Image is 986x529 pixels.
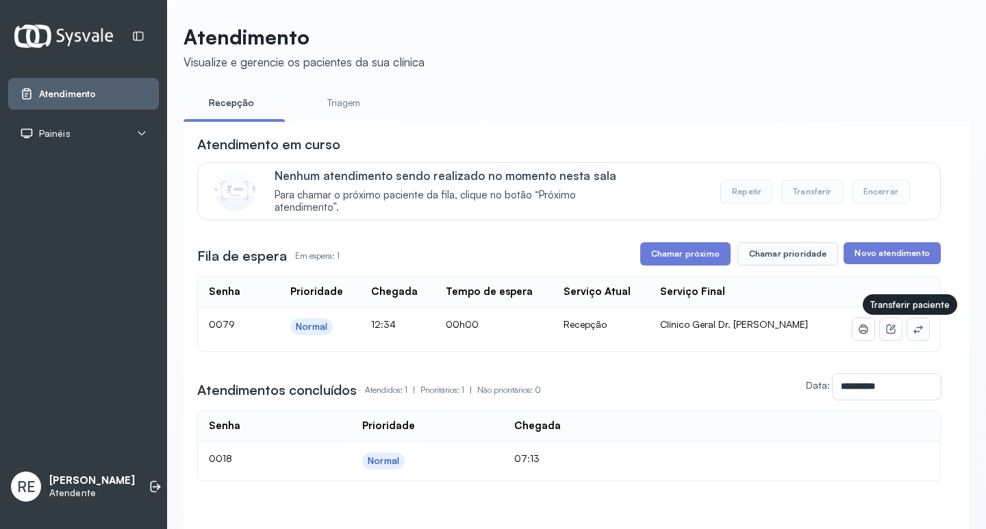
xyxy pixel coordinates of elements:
[371,318,396,330] span: 12:34
[362,420,415,433] div: Prioridade
[371,285,418,298] div: Chegada
[720,180,773,203] button: Repetir
[852,180,910,203] button: Encerrar
[184,25,425,49] p: Atendimento
[420,380,477,400] p: Prioritários: 1
[275,189,637,215] span: Para chamar o próximo paciente da fila, clique no botão “Próximo atendimento”.
[296,92,392,114] a: Triagem
[209,318,235,330] span: 0079
[564,285,631,298] div: Serviço Atual
[39,128,71,140] span: Painéis
[365,380,420,400] p: Atendidos: 1
[214,170,255,211] img: Imagem de CalloutCard
[413,385,415,395] span: |
[49,487,135,499] p: Atendente
[184,92,279,114] a: Recepção
[197,380,357,400] h3: Atendimentos concluídos
[470,385,472,395] span: |
[564,318,638,331] div: Recepção
[514,420,561,433] div: Chegada
[781,180,844,203] button: Transferir
[209,285,240,298] div: Senha
[197,246,287,266] h3: Fila de espera
[660,285,725,298] div: Serviço Final
[209,452,232,464] span: 0018
[184,55,425,69] div: Visualize e gerencie os pacientes da sua clínica
[296,321,327,333] div: Normal
[39,88,96,100] span: Atendimento
[295,246,340,266] p: Em espera: 1
[806,379,830,391] label: Data:
[209,420,240,433] div: Senha
[737,242,839,266] button: Chamar prioridade
[197,135,340,154] h3: Atendimento em curso
[640,242,731,266] button: Chamar próximo
[446,318,479,330] span: 00h00
[49,474,135,487] p: [PERSON_NAME]
[368,455,399,467] div: Normal
[275,168,637,183] p: Nenhum atendimento sendo realizado no momento nesta sala
[514,452,540,464] span: 07:13
[446,285,533,298] div: Tempo de espera
[660,318,808,330] span: Clínico Geral Dr. [PERSON_NAME]
[290,285,343,298] div: Prioridade
[844,242,940,264] button: Novo atendimento
[20,87,147,101] a: Atendimento
[14,25,113,47] img: Logotipo do estabelecimento
[477,380,541,400] p: Não prioritários: 0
